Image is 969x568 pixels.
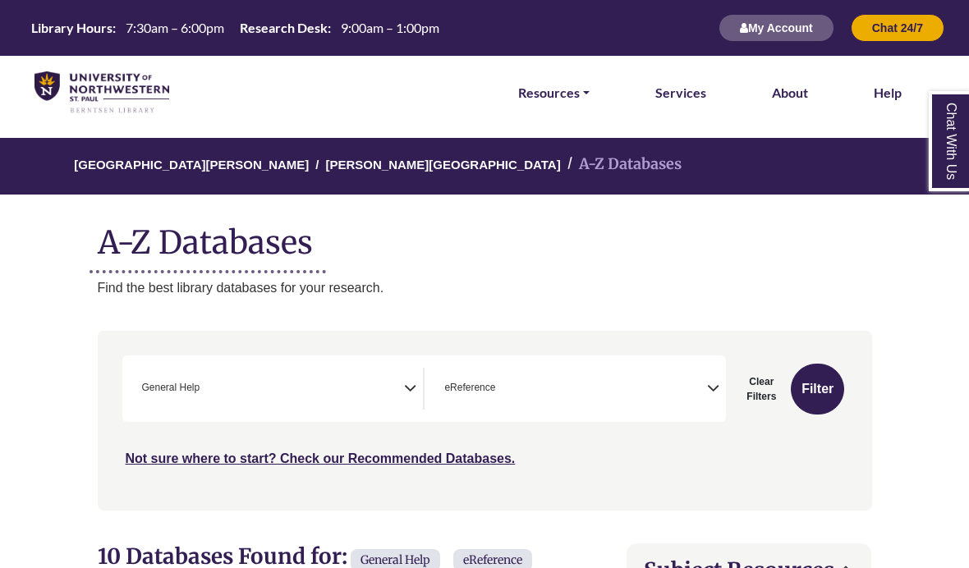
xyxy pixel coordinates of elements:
[126,20,224,35] span: 7:30am – 6:00pm
[655,82,706,103] a: Services
[791,364,844,415] button: Submit for Search Results
[25,19,117,36] th: Library Hours:
[851,14,944,42] button: Chat 24/7
[25,19,446,38] a: Hours Today
[135,380,200,396] li: General Help
[98,331,872,510] nav: Search filters
[98,277,872,299] p: Find the best library databases for your research.
[518,82,590,103] a: Resources
[719,21,834,34] a: My Account
[74,155,309,172] a: [GEOGRAPHIC_DATA][PERSON_NAME]
[326,155,561,172] a: [PERSON_NAME][GEOGRAPHIC_DATA]
[203,383,210,396] textarea: Search
[874,82,902,103] a: Help
[341,20,439,35] span: 9:00am – 1:00pm
[719,14,834,42] button: My Account
[438,380,495,396] li: eReference
[561,153,682,176] li: A-Z Databases
[142,380,200,396] span: General Help
[851,21,944,34] a: Chat 24/7
[34,71,169,114] img: library_home
[233,19,332,36] th: Research Desk:
[98,211,872,261] h1: A-Z Databases
[25,19,446,34] table: Hours Today
[772,82,808,103] a: About
[736,364,787,415] button: Clear Filters
[444,380,495,396] span: eReference
[126,451,516,465] a: Not sure where to start? Check our Recommended Databases.
[498,383,506,396] textarea: Search
[98,138,872,195] nav: breadcrumb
